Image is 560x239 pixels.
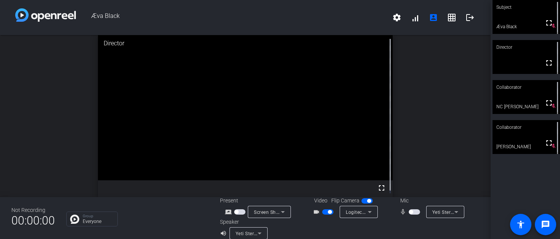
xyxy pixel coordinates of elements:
[544,98,554,107] mat-icon: fullscreen
[220,197,296,205] div: Present
[406,8,424,27] button: signal_cellular_alt
[544,138,554,148] mat-icon: fullscreen
[76,8,388,27] span: Æva Black
[544,18,554,27] mat-icon: fullscreen
[15,8,76,22] img: white-gradient.svg
[313,207,322,217] mat-icon: videocam_outline
[392,13,401,22] mat-icon: settings
[220,229,229,238] mat-icon: volume_up
[225,207,234,217] mat-icon: screen_share_outline
[447,13,456,22] mat-icon: grid_on
[493,120,560,135] div: Collaborator
[393,197,469,205] div: Mic
[83,219,114,224] p: Everyone
[544,58,554,67] mat-icon: fullscreen
[516,220,525,229] mat-icon: accessibility
[377,183,386,192] mat-icon: fullscreen
[220,218,266,226] div: Speaker
[493,80,560,95] div: Collaborator
[493,40,560,55] div: Director
[400,207,409,217] mat-icon: mic_none
[541,220,550,229] mat-icon: message
[98,33,392,54] div: Director
[331,197,359,205] span: Flip Camera
[254,209,287,215] span: Screen Sharing
[83,214,114,218] p: Group
[346,209,422,215] span: Logitech StreamCam (046d:0893)
[236,230,320,236] span: Yeti Stereo Microphone Analog Stereo
[429,13,438,22] mat-icon: account_box
[11,206,55,214] div: Not Recording
[465,13,475,22] mat-icon: logout
[314,197,327,205] span: Video
[70,215,79,224] img: Chat Icon
[432,209,517,215] span: Yeti Stereo Microphone Analog Stereo
[11,211,55,230] span: 00:00:00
